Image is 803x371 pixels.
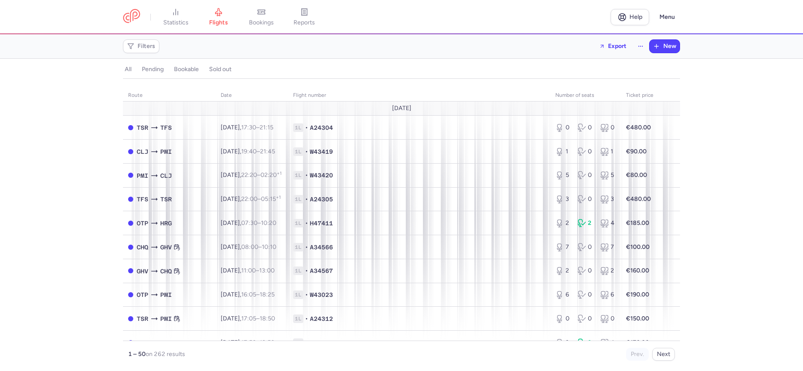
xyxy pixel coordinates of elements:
a: CitizenPlane red outlined logo [123,9,140,25]
span: bookings [249,19,274,27]
span: [DATE], [221,219,276,227]
time: 10:20 [261,219,276,227]
strong: €160.00 [626,267,649,274]
span: • [305,314,308,323]
time: 22:00 [241,195,258,203]
span: W43419 [310,147,333,156]
div: 2 [578,338,593,347]
sup: +1 [276,194,281,200]
span: New [663,43,676,50]
strong: €90.00 [626,148,647,155]
span: W43023 [310,290,333,299]
time: 21:45 [260,148,275,155]
div: 0 [578,266,593,275]
span: Brașov-Ghimbav International Airport, Brașov, Romania [137,266,148,276]
span: – [241,195,281,203]
div: 3 [600,195,616,203]
span: statistics [163,19,189,27]
span: [DATE] [392,105,411,112]
strong: €480.00 [626,124,651,131]
time: 11:00 [241,267,256,274]
span: • [305,338,308,347]
span: 1L [293,219,303,227]
div: 2 [600,266,616,275]
span: H47411 [310,219,333,227]
span: – [241,339,275,346]
div: 0 [578,314,593,323]
span: Son Sant Joan Airport, Palma, Spain [160,290,172,299]
span: A24304 [310,123,333,132]
a: bookings [240,8,283,27]
time: 21:15 [260,124,273,131]
time: 10:10 [262,243,276,251]
div: 6 [555,290,571,299]
span: A34567 [310,266,333,275]
div: 0 [578,290,593,299]
h4: pending [142,66,164,73]
span: 1L [293,243,303,251]
div: 0 [600,123,616,132]
span: on 262 results [146,350,185,358]
span: 1L [293,338,303,347]
strong: €100.00 [626,243,650,251]
span: A24312 [310,314,333,323]
time: 17:50 [241,339,256,346]
span: – [241,124,273,131]
span: H45407 [310,338,333,347]
span: [DATE], [221,171,282,179]
span: CLOSED [128,221,133,226]
span: – [241,171,282,179]
span: 1L [293,171,303,180]
span: Cluj Napoca International Airport, Cluj-Napoca, Romania [160,171,172,180]
span: Son Sant Joan Airport, Palma, Spain [160,314,172,323]
span: CLOSED [128,268,133,273]
span: reports [294,19,315,27]
span: • [305,219,308,227]
a: reports [283,8,326,27]
strong: €170.00 [626,339,649,346]
span: [DATE], [221,124,273,131]
span: 1L [293,195,303,203]
span: • [305,147,308,156]
strong: €80.00 [626,171,647,179]
span: CLOSED [128,173,133,178]
span: Son Sant Joan Airport, Palma, Spain [160,338,172,347]
time: 17:30 [241,124,256,131]
span: Export [608,43,626,49]
a: flights [197,8,240,27]
span: Sur Reina Sofia, Tenerife Sur, Spain [137,194,148,204]
div: 0 [578,243,593,251]
span: • [305,266,308,275]
div: 0 [600,314,616,323]
span: CLOSED [128,292,133,297]
span: A24305 [310,195,333,203]
span: Son Sant Joan Airport, Palma, Spain [160,147,172,156]
span: Cluj Napoca International Airport, Cluj-Napoca, Romania [137,338,148,347]
span: Souda, Chaniá, Greece [137,242,148,252]
th: Ticket price [621,89,659,102]
button: New [650,40,680,53]
div: 0 [578,147,593,156]
time: 16:05 [241,291,256,298]
span: 1L [293,290,303,299]
span: flights [209,19,228,27]
button: Filters [123,40,159,53]
span: W43420 [310,171,333,180]
span: Hurghada, Hurghada, Egypt [160,218,172,228]
time: 08:00 [241,243,258,251]
span: • [305,195,308,203]
div: 0 [578,123,593,132]
time: 22:20 [241,171,257,179]
th: number of seats [550,89,621,102]
div: 2 [578,219,593,227]
h4: all [125,66,132,73]
div: 2 [555,219,571,227]
time: 13:00 [259,267,275,274]
span: 1L [293,314,303,323]
time: 18:50 [260,315,275,322]
button: Prev. [626,348,649,361]
th: route [123,89,216,102]
span: • [305,171,308,180]
time: 07:30 [241,219,258,227]
span: Souda, Chaniá, Greece [160,266,172,276]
